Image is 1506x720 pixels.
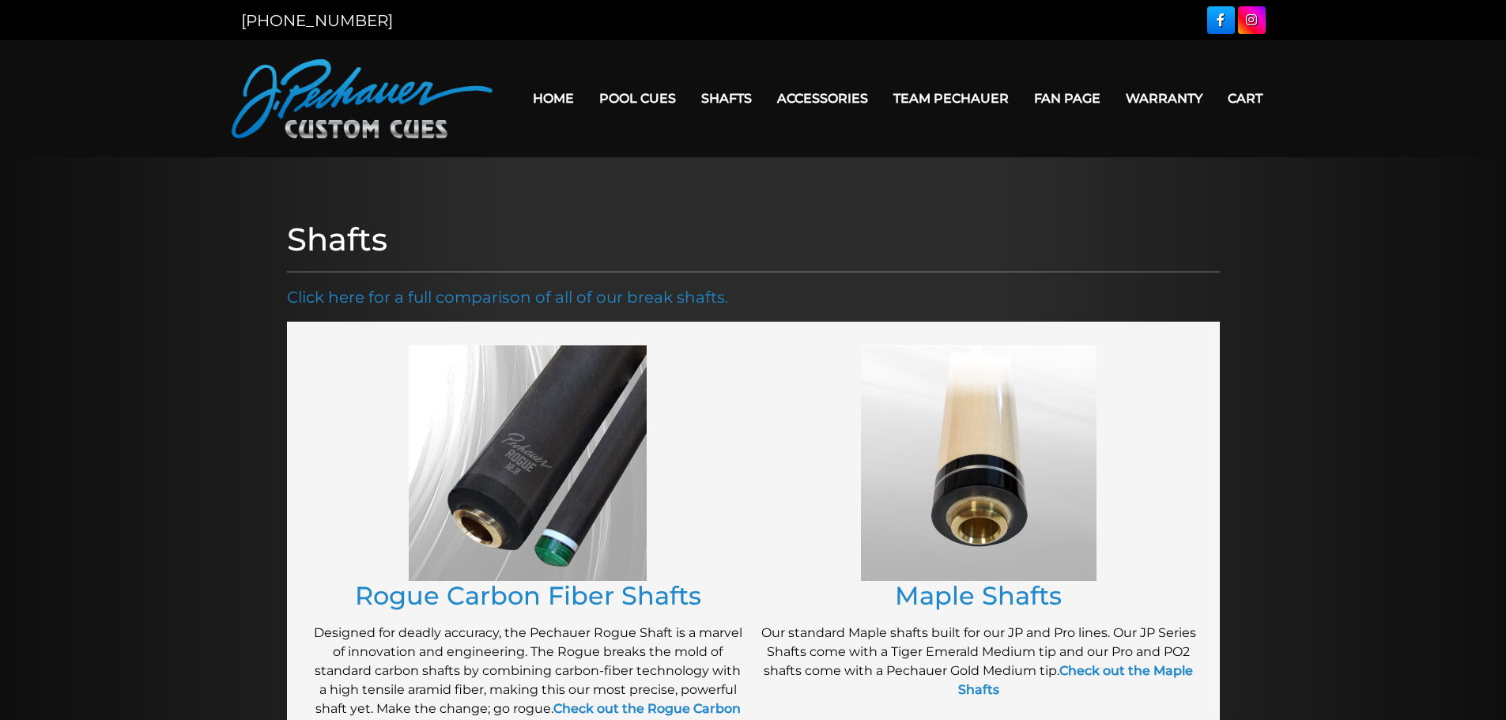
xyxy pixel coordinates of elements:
[520,78,587,119] a: Home
[287,221,1220,258] h1: Shafts
[355,580,701,611] a: Rogue Carbon Fiber Shafts
[232,59,493,138] img: Pechauer Custom Cues
[1113,78,1215,119] a: Warranty
[764,78,881,119] a: Accessories
[287,288,728,307] a: Click here for a full comparison of all of our break shafts.
[1021,78,1113,119] a: Fan Page
[761,624,1196,699] p: Our standard Maple shafts built for our JP and Pro lines. Our JP Series Shafts come with a Tiger ...
[881,78,1021,119] a: Team Pechauer
[1215,78,1275,119] a: Cart
[587,78,689,119] a: Pool Cues
[958,663,1194,697] a: Check out the Maple Shafts
[689,78,764,119] a: Shafts
[895,580,1062,611] a: Maple Shafts
[241,11,393,30] a: [PHONE_NUMBER]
